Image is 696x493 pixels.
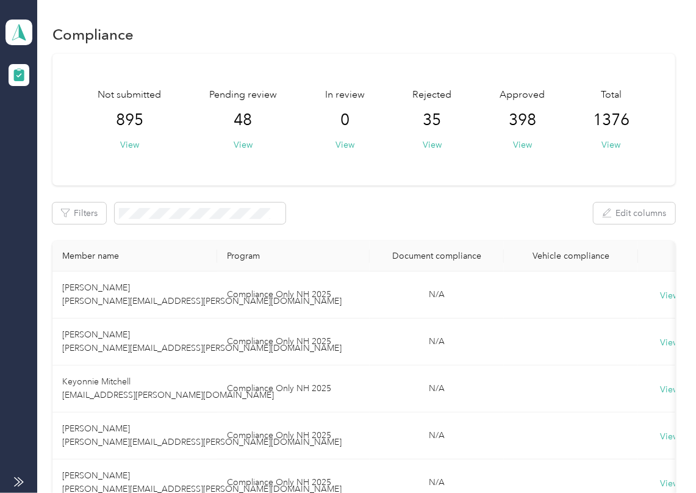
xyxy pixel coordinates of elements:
iframe: Everlance-gr Chat Button Frame [628,425,696,493]
th: Program [217,241,370,272]
button: View [423,139,442,151]
th: Member name [52,241,217,272]
button: View [234,139,253,151]
td: Compliance Only NH 2025 [217,318,370,365]
span: 35 [423,110,442,130]
div: Vehicle compliance [514,251,628,261]
button: View [602,139,621,151]
div: Document compliance [379,251,494,261]
td: Compliance Only NH 2025 [217,365,370,412]
span: N/A [429,477,445,488]
span: Keyonnie Mitchell [EMAIL_ADDRESS][PERSON_NAME][DOMAIN_NAME] [62,376,274,400]
span: 1376 [593,110,630,130]
span: [PERSON_NAME] [PERSON_NAME][EMAIL_ADDRESS][PERSON_NAME][DOMAIN_NAME] [62,329,342,353]
span: [PERSON_NAME] [PERSON_NAME][EMAIL_ADDRESS][PERSON_NAME][DOMAIN_NAME] [62,282,342,306]
span: Not submitted [98,88,161,103]
h1: Compliance [52,28,134,41]
td: Compliance Only NH 2025 [217,412,370,459]
span: Pending review [209,88,277,103]
button: View [513,139,532,151]
span: N/A [429,336,445,347]
span: N/A [429,383,445,394]
span: 895 [116,110,143,130]
span: 0 [340,110,350,130]
button: View [120,139,139,151]
span: [PERSON_NAME] [PERSON_NAME][EMAIL_ADDRESS][PERSON_NAME][DOMAIN_NAME] [62,423,342,447]
span: Rejected [413,88,452,103]
span: Total [601,88,622,103]
span: N/A [429,289,445,300]
span: In review [325,88,365,103]
span: 48 [234,110,253,130]
td: Compliance Only NH 2025 [217,272,370,318]
button: View [335,139,354,151]
button: Filters [52,203,106,224]
button: Edit columns [594,203,675,224]
span: 398 [509,110,536,130]
span: Approved [500,88,545,103]
span: N/A [429,430,445,441]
